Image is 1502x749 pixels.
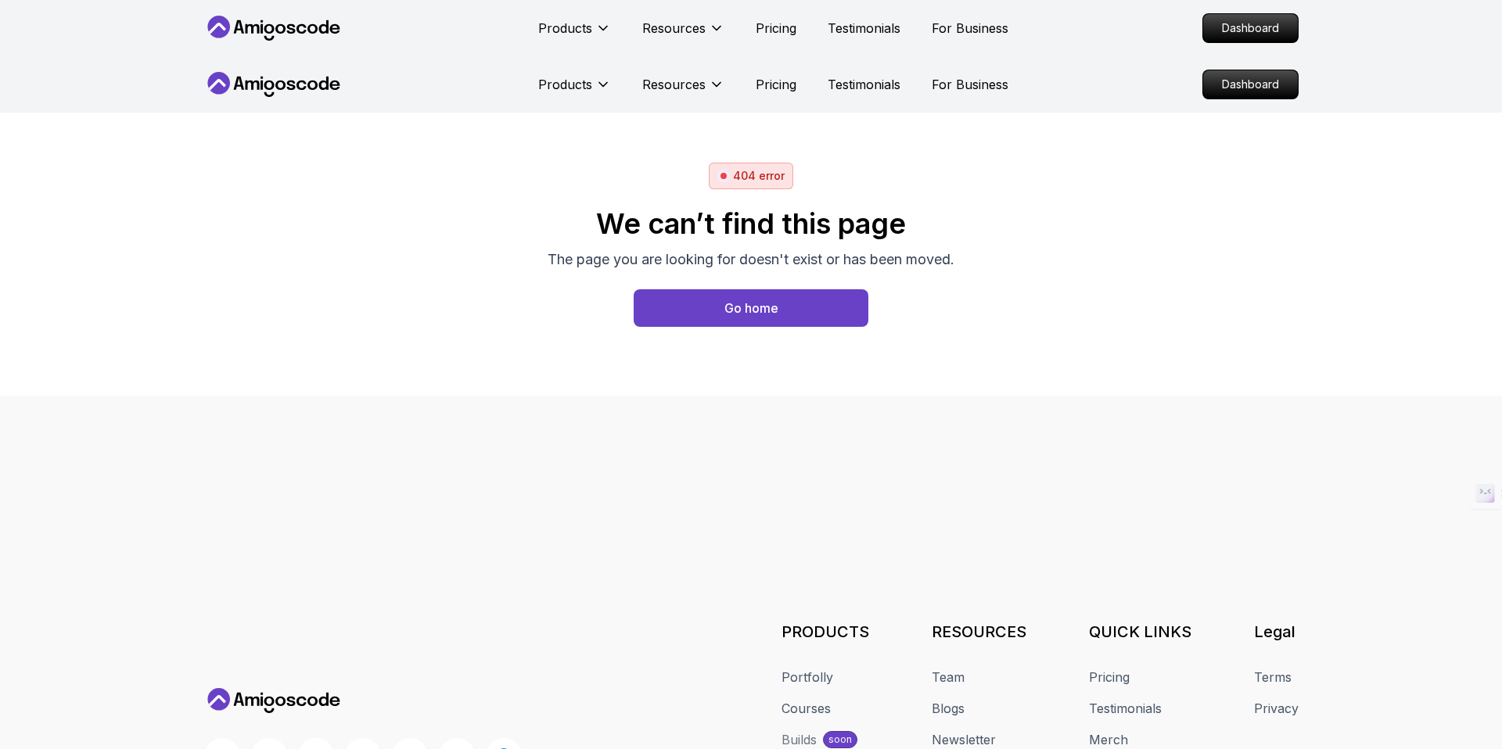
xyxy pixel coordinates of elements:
[733,168,785,184] p: 404 error
[642,19,724,50] button: Resources
[642,75,724,106] button: Resources
[932,699,965,718] a: Blogs
[932,75,1008,94] a: For Business
[538,19,611,50] button: Products
[1202,13,1299,43] a: Dashboard
[634,289,868,327] a: Home page
[724,299,778,317] div: Go home
[932,730,996,749] a: Newsletter
[538,19,592,38] p: Products
[1089,668,1130,686] a: Pricing
[756,19,796,38] a: Pricing
[1254,621,1299,643] h3: Legal
[932,621,1026,643] h3: RESOURCES
[548,208,954,239] h2: We can’t find this page
[932,668,965,686] a: Team
[538,75,592,94] p: Products
[828,75,900,94] a: Testimonials
[642,75,706,94] p: Resources
[932,19,1008,38] a: For Business
[756,75,796,94] a: Pricing
[1202,70,1299,99] a: Dashboard
[538,75,611,106] button: Products
[828,19,900,38] a: Testimonials
[1089,699,1162,718] a: Testimonials
[634,289,868,327] button: Go home
[1089,730,1128,749] a: Merch
[782,621,869,643] h3: PRODUCTS
[642,19,706,38] p: Resources
[1203,70,1298,99] p: Dashboard
[782,730,817,749] div: Builds
[782,699,831,718] a: Courses
[1254,668,1292,686] a: Terms
[548,249,954,271] p: The page you are looking for doesn't exist or has been moved.
[1089,621,1191,643] h3: QUICK LINKS
[782,668,833,686] a: Portfolly
[1254,699,1299,718] a: Privacy
[1203,14,1298,42] p: Dashboard
[828,733,852,746] p: soon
